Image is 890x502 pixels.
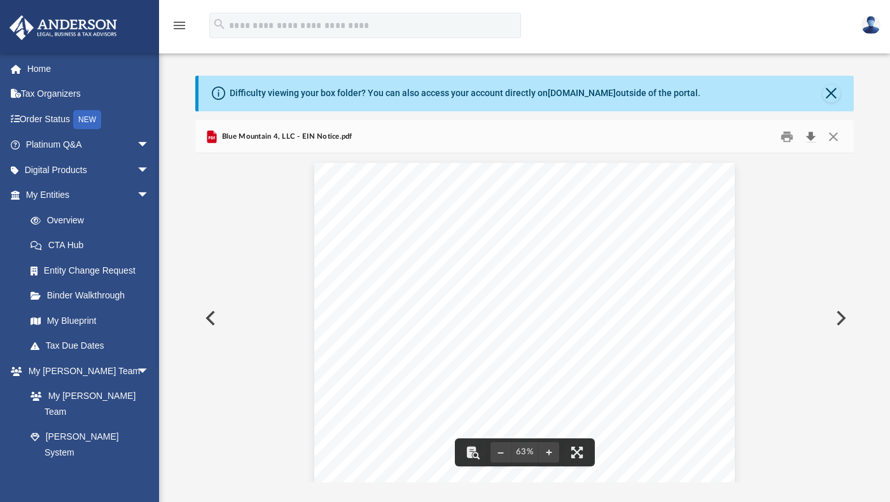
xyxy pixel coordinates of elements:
div: Current zoom level [511,448,539,456]
a: menu [172,24,187,33]
a: Overview [18,207,169,233]
button: Download [800,127,823,146]
a: My Blueprint [18,308,162,333]
a: Home [9,56,169,81]
a: CTA Hub [18,233,169,258]
button: Enter fullscreen [563,438,591,466]
button: Toggle findbar [459,438,487,466]
div: File preview [195,153,853,482]
button: Zoom in [539,438,559,466]
div: Difficulty viewing your box folder? You can also access your account directly on outside of the p... [230,87,700,100]
div: NEW [73,110,101,129]
button: Previous File [195,300,223,336]
a: Digital Productsarrow_drop_down [9,157,169,183]
a: Entity Change Request [18,258,169,283]
a: [PERSON_NAME] System [18,424,162,465]
a: My [PERSON_NAME] Team [18,384,156,424]
button: Close [822,127,845,146]
a: Tax Organizers [9,81,169,107]
i: search [212,17,226,31]
span: arrow_drop_down [137,358,162,384]
span: Blue Mountain 4, LLC - EIN Notice.pdf [219,131,352,143]
a: Platinum Q&Aarrow_drop_down [9,132,169,158]
button: Next File [826,300,854,336]
a: [DOMAIN_NAME] [548,88,616,98]
button: Close [823,85,840,102]
button: Zoom out [490,438,511,466]
a: Order StatusNEW [9,106,169,132]
a: Tax Due Dates [18,333,169,359]
a: My [PERSON_NAME] Teamarrow_drop_down [9,358,162,384]
span: arrow_drop_down [137,157,162,183]
div: Document Viewer [195,153,853,482]
div: Page 1 [314,153,735,498]
div: Preview [195,120,853,482]
img: User Pic [861,16,880,34]
img: Anderson Advisors Platinum Portal [6,15,121,40]
button: Print [774,127,800,146]
i: menu [172,18,187,33]
a: Binder Walkthrough [18,283,169,309]
a: My Entitiesarrow_drop_down [9,183,169,208]
span: arrow_drop_down [137,132,162,158]
span: arrow_drop_down [137,183,162,209]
